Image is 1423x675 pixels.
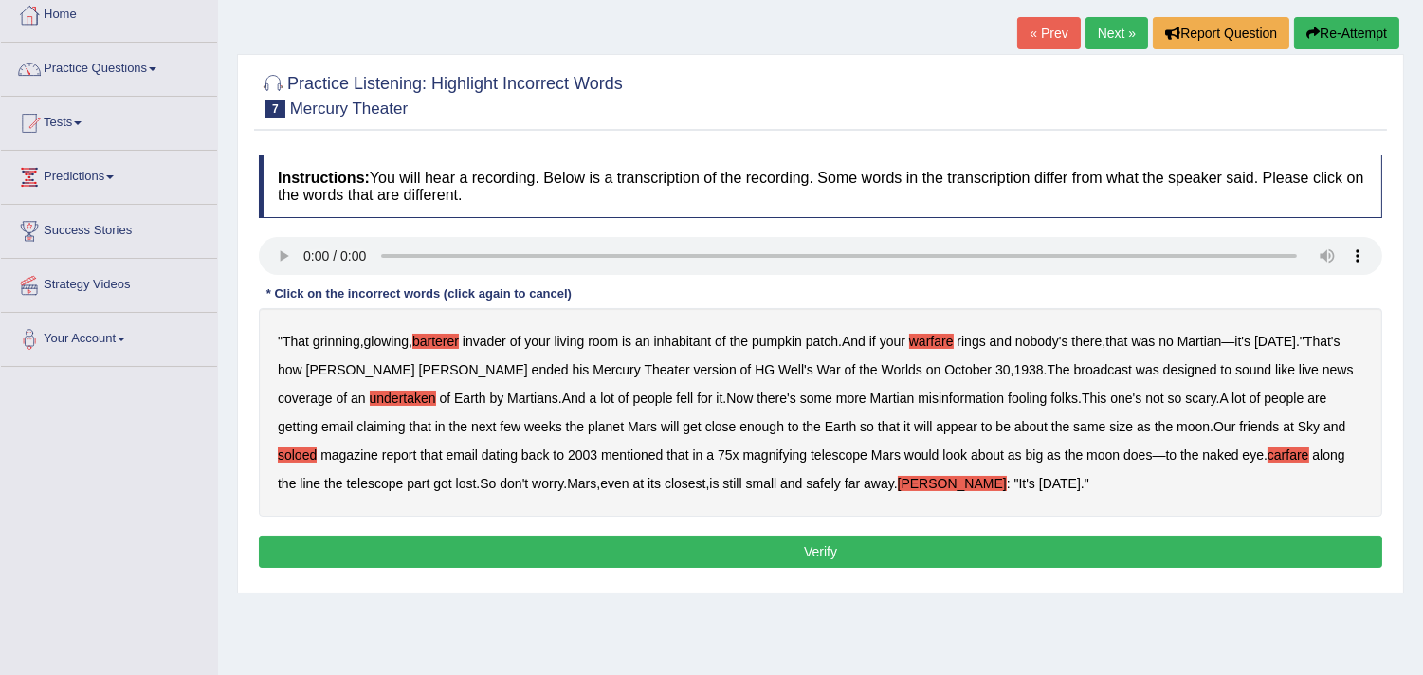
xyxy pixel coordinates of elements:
b: was [1136,362,1159,377]
b: inhabitant [654,334,712,349]
b: that [410,419,431,434]
b: its [648,476,661,491]
b: warfare [909,334,954,349]
b: of [740,362,752,377]
b: the [1051,419,1069,434]
button: Verify [259,536,1382,568]
b: 2003 [568,447,597,463]
b: for [697,391,712,406]
b: if [869,334,876,349]
b: Martian [870,391,915,406]
b: in [693,447,703,463]
b: Martian [1177,334,1222,349]
b: the [859,362,877,377]
b: October [944,362,992,377]
b: live [1299,362,1319,377]
b: mentioned [601,447,663,463]
a: Your Account [1,313,217,360]
b: news [1323,362,1354,377]
b: that [878,419,900,434]
b: Earth [825,419,856,434]
b: that [420,447,442,463]
b: as [1137,419,1151,434]
b: [DATE] [1039,476,1081,491]
b: Mars [628,419,657,434]
b: dating [482,447,518,463]
b: scary [1185,391,1215,406]
b: [DATE] [1254,334,1296,349]
b: there's [757,391,796,406]
b: by [489,391,503,406]
b: on [926,362,941,377]
h2: Practice Listening: Highlight Incorrect Words [259,70,623,118]
b: safely [806,476,841,491]
b: fooling [1008,391,1047,406]
b: of [336,391,347,406]
b: was [1131,334,1155,349]
a: Tests [1,97,217,144]
b: and [780,476,802,491]
b: that [1105,334,1127,349]
b: people [1264,391,1304,406]
b: your [880,334,905,349]
b: It's [1019,476,1035,491]
b: moon [1177,419,1210,434]
b: part [407,476,429,491]
b: [PERSON_NAME] [898,476,1007,491]
b: 30 [995,362,1011,377]
b: sound [1235,362,1271,377]
b: and [990,334,1012,349]
b: a [706,447,714,463]
b: version [694,362,737,377]
div: * Click on the incorrect words (click again to cancel) [259,284,579,302]
b: email [446,447,477,463]
b: even [600,476,629,491]
b: to [981,419,993,434]
b: would [904,447,940,463]
b: some [800,391,832,406]
b: be [995,419,1011,434]
b: The [1048,362,1070,377]
b: Well's [778,362,813,377]
h4: You will hear a recording. Below is a transcription of the recording. Some words in the transcrip... [259,155,1382,218]
b: And [842,334,866,349]
b: Mars [871,447,901,463]
b: A [1220,391,1229,406]
b: look [942,447,967,463]
b: That [283,334,309,349]
b: claiming [356,419,405,434]
b: of [845,362,856,377]
b: the [324,476,342,491]
b: report [382,447,417,463]
b: naked [1202,447,1238,463]
b: So [480,476,496,491]
b: Sky [1298,419,1320,434]
b: of [510,334,521,349]
b: small [746,476,777,491]
b: magazine [320,447,378,463]
b: appear [936,419,977,434]
b: away [864,476,894,491]
b: lot [1231,391,1246,406]
b: more [836,391,867,406]
b: grinning [313,334,360,349]
b: size [1109,419,1133,434]
b: telescope [346,476,403,491]
b: so [860,419,874,434]
b: not [1145,391,1163,406]
b: living [554,334,584,349]
b: the [730,334,748,349]
b: That's [1304,334,1341,349]
b: like [1275,362,1295,377]
b: invader [463,334,506,349]
b: to [1165,447,1177,463]
b: the [449,419,467,434]
b: fell [676,391,693,406]
b: HG [755,362,775,377]
b: Earth [454,391,485,406]
b: are [1307,391,1326,406]
b: it [903,419,910,434]
b: designed [1163,362,1217,377]
b: to [553,447,564,463]
b: a [590,391,597,406]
